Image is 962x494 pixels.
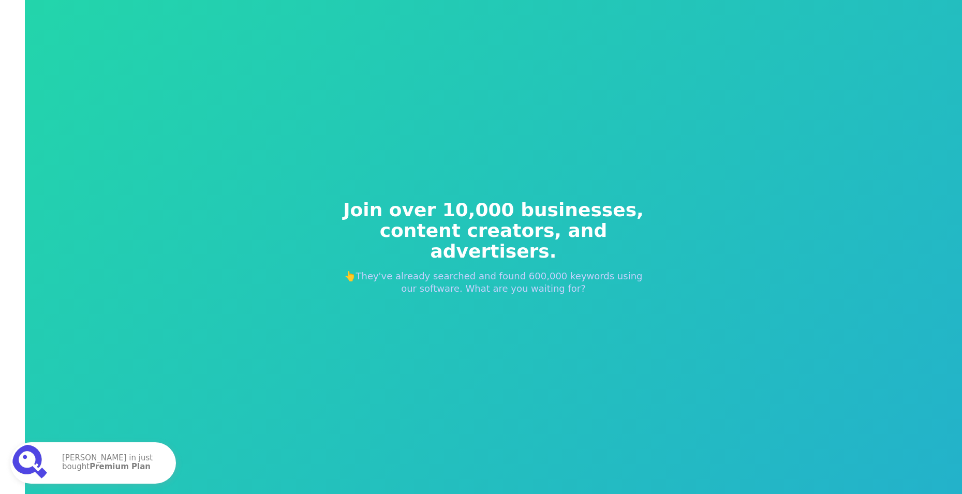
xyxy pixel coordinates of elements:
[62,454,166,472] p: [PERSON_NAME] in just bought
[336,220,651,262] span: content creators, and advertisers.
[336,270,651,295] p: 👆They've already searched and found 600,000 keywords using our software. What are you waiting for?
[336,200,651,220] span: Join over 10,000 businesses,
[90,462,151,471] strong: Premium Plan
[12,444,50,482] img: Premium Plan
